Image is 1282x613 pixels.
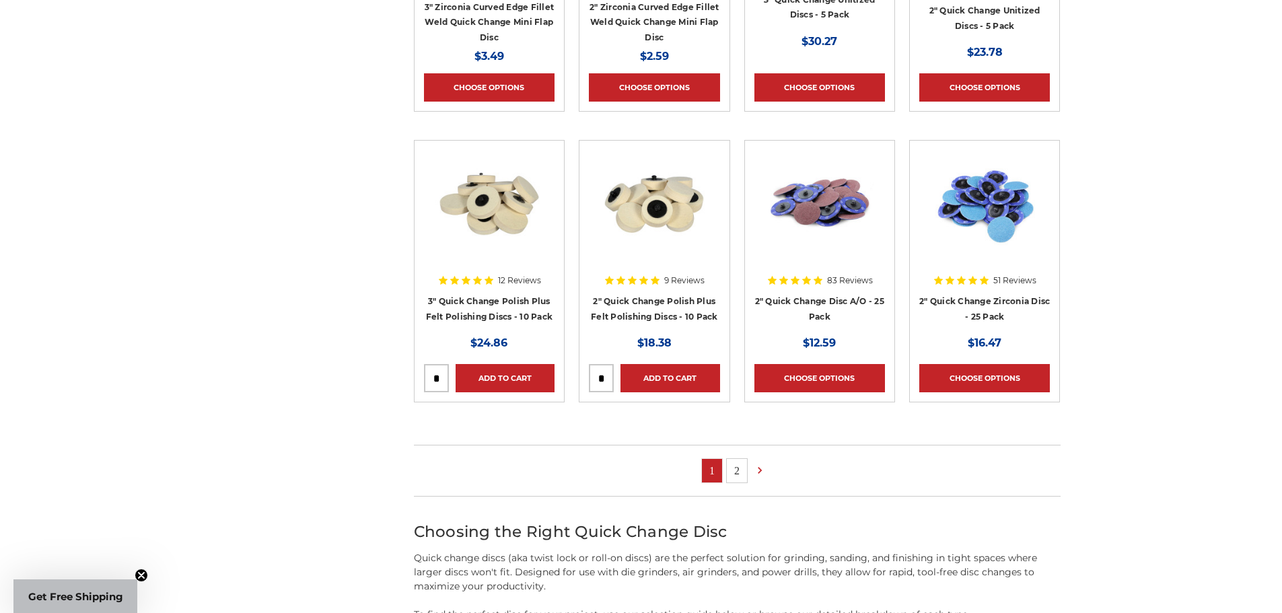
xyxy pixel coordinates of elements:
span: 51 Reviews [993,277,1036,285]
a: 1 [702,459,722,482]
a: Add to Cart [620,364,719,392]
img: Assortment of 2-inch Metalworking Discs, 80 Grit, Quick Change, with durable Zirconia abrasive by... [931,150,1038,258]
a: 2 [727,459,747,482]
p: Quick change discs (aka twist lock or roll-on discs) are the perfect solution for grinding, sandi... [414,551,1061,593]
span: $3.49 [474,50,504,63]
span: $30.27 [802,35,837,48]
a: 2" Roloc Polishing Felt Discs [589,150,719,281]
span: $18.38 [637,336,672,349]
span: $2.59 [640,50,669,63]
span: $23.78 [967,46,1003,59]
a: 2" Zirconia Curved Edge Fillet Weld Quick Change Mini Flap Disc [590,2,719,42]
a: 3" Zirconia Curved Edge Fillet Weld Quick Change Mini Flap Disc [425,2,555,42]
img: 2 inch red aluminum oxide quick change sanding discs for metalwork [766,150,874,258]
span: $16.47 [968,336,1001,349]
span: 9 Reviews [664,277,705,285]
a: 2" Quick Change Polish Plus Felt Polishing Discs - 10 Pack [591,296,718,322]
a: Choose Options [919,364,1050,392]
a: 2" Quick Change Disc A/O - 25 Pack [755,296,884,322]
img: 2" Roloc Polishing Felt Discs [600,150,708,258]
a: 2" Quick Change Unitized Discs - 5 Pack [929,5,1040,31]
span: Get Free Shipping [28,590,123,603]
span: 83 Reviews [827,277,873,285]
a: Choose Options [754,73,885,102]
a: 2 inch red aluminum oxide quick change sanding discs for metalwork [754,150,885,281]
a: 3" Quick Change Polish Plus Felt Polishing Discs - 10 Pack [426,296,553,322]
a: Choose Options [589,73,719,102]
a: Choose Options [754,364,885,392]
a: 2" Quick Change Zirconia Disc - 25 Pack [919,296,1050,322]
img: 3 inch polishing felt roloc discs [435,150,543,258]
a: 3 inch polishing felt roloc discs [424,150,555,281]
h2: Choosing the Right Quick Change Disc [414,520,1061,544]
button: Close teaser [135,569,148,582]
span: $24.86 [470,336,507,349]
a: Assortment of 2-inch Metalworking Discs, 80 Grit, Quick Change, with durable Zirconia abrasive by... [919,150,1050,281]
a: Choose Options [424,73,555,102]
a: Choose Options [919,73,1050,102]
span: 12 Reviews [498,277,541,285]
span: $12.59 [803,336,836,349]
a: Add to Cart [456,364,555,392]
div: Get Free ShippingClose teaser [13,579,137,613]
